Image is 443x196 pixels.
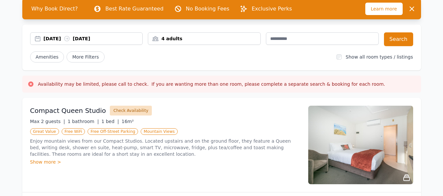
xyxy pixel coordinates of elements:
[148,35,260,42] div: 4 adults
[30,159,300,165] div: Show more >
[384,32,413,46] button: Search
[101,119,119,124] span: 1 bed |
[88,128,138,135] span: Free Off-Street Parking
[68,119,99,124] span: 1 bathroom |
[30,119,65,124] span: Max 2 guests |
[30,51,64,62] button: Amenities
[252,5,292,13] p: Exclusive Perks
[62,128,85,135] span: Free WiFi
[30,128,59,135] span: Great Value
[365,3,403,15] span: Learn more
[122,119,134,124] span: 16m²
[30,138,300,157] p: Enjoy mountain views from our Compact Studios. Located upstairs and on the ground floor, they fea...
[67,51,104,62] span: More Filters
[26,2,83,15] span: Why Book Direct?
[110,106,152,116] button: Check Availability
[186,5,230,13] p: No Booking Fees
[30,106,106,115] h3: Compact Queen Studio
[141,128,177,135] span: Mountain Views
[44,35,143,42] div: [DATE] [DATE]
[346,54,413,60] label: Show all room types / listings
[105,5,163,13] p: Best Rate Guaranteed
[38,81,385,87] h3: Availability may be limited, please call to check. If you are wanting more than one room, please ...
